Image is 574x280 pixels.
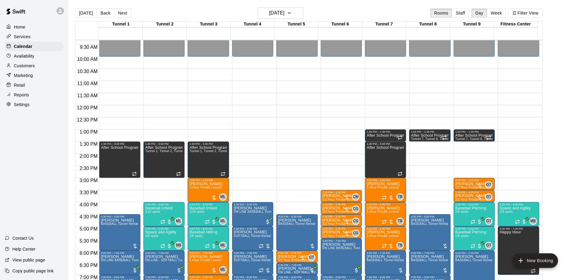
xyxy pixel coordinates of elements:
span: 2:30 PM [78,166,99,171]
div: 4:30 PM – 6:00 PM [278,215,316,218]
span: CG [353,218,359,224]
p: Customers [14,63,35,69]
div: 5:00 PM – 6:00 PM [189,227,227,230]
span: Marcus Lucas [222,266,227,273]
span: Recurring event [176,172,181,176]
span: TB [398,242,402,248]
span: All customers have paid [132,267,138,273]
div: Corrin Green [352,230,359,237]
div: Home [5,22,63,32]
div: 6:00 PM – 7:00 PM: Matthew Baldenegro [99,251,140,275]
span: 1/10 spots filled [189,210,204,213]
span: 1:00 PM [78,129,99,135]
button: Rooms [430,8,452,18]
div: 4:30 PM – 5:00 PM: 1/2 Hour Private Lesson [321,214,362,226]
div: 1:30 PM – 3:00 PM [101,142,138,145]
div: Tunnel 9 [450,22,494,27]
p: Reports [14,92,29,98]
span: ML [176,218,181,224]
div: Megan Bratetic [175,242,182,249]
span: Recurring event [160,219,165,224]
span: 1/6 spots filled [145,234,159,238]
div: 1:30 PM – 3:00 PM: After School Program [188,142,229,178]
div: 4:00 PM – 5:00 PM: Baseball Infield [188,202,229,226]
div: Settings [5,100,63,109]
span: Recurring event [160,244,165,248]
div: 1:30 PM – 3:00 PM [189,142,227,145]
div: Reports [5,90,63,99]
div: 4:30 PM – 6:00 PM [411,215,448,218]
div: 5:00 PM – 5:30 PM [323,227,360,230]
div: 5:00 PM – 6:00 PM [367,227,404,230]
div: 3:30 PM – 4:00 PM: 1/2 Hour Private Lesson [454,190,495,202]
div: 1:30 PM – 3:00 PM [367,142,404,145]
button: add [512,253,558,268]
span: Gilbert Tussey [487,242,492,249]
span: All customers have paid [211,243,217,249]
a: Customers [5,61,63,70]
span: CG [353,206,359,212]
div: 3:00 PM – 3:30 PM [455,179,493,182]
span: 12:30 PM [75,117,99,122]
div: 5:00 PM – 5:30 PM: 1/2 Hour Private Lesson [321,226,362,238]
span: Recurring event [259,244,264,248]
div: 4:00 PM – 5:00 PM: 1-Hour Private Lesson [365,202,406,226]
div: 6:00 PM – 7:00 PM [411,252,448,255]
div: 5:00 PM – 7:00 PM: Happy Hour [498,226,539,275]
div: 6:00 PM – 7:00 PM [189,252,227,255]
span: All customers have paid [477,219,483,225]
span: Recurring event [471,244,475,248]
p: Contact Us [12,235,34,241]
span: 1/2 Hour Private Lesson [455,186,490,189]
span: Recurring event [515,219,520,224]
div: 1:00 PM – 1:30 PM [455,130,493,133]
div: 6:00 PM – 7:00 PM: 1-Hour Private Lesson [188,251,229,275]
span: Corrin Green [355,218,359,225]
span: All customers have paid [309,267,315,273]
div: 5:30 PM – 7:00 PM [323,239,360,242]
div: 1:00 PM – 1:30 PM [411,130,448,133]
div: 3:30 PM – 4:00 PM: 1/2 Hour Private Lesson [321,190,362,202]
span: 1/2 Hour Private Lesson [278,258,313,262]
span: ON LINE BASEBALL Tunnel 1-6 Rental [323,246,379,250]
span: 1-Hour Private Lesson [367,186,399,189]
span: 1:30 PM [78,142,99,147]
span: CM [353,194,359,200]
span: Recurring event [442,135,447,140]
div: 5:00 PM – 6:00 PM: Speed and Agility [143,226,185,251]
div: 1:00 PM – 1:30 PM: After School Program [365,129,406,142]
span: Tate Budnick [399,193,404,201]
div: 5:00 PM – 6:00 PM: 1-Hour Private Lesson [365,226,406,251]
span: 1/2 Hour Private Lesson [323,222,357,225]
button: Next [114,8,131,18]
span: 9:30 AM [78,45,99,50]
span: 2/6 spots filled [189,234,203,238]
div: 3:30 PM – 4:00 PM [455,191,493,194]
span: Tunnel 7, Tunnel 8, Tunnel 9 [411,137,452,141]
span: Tunnel 1, Tunnel 2, Tunnel 3 [145,149,186,153]
div: Retail [5,81,63,90]
span: Marcus Lucas [222,242,227,249]
div: 4:00 PM – 5:00 PM: Baseball Pitching [454,202,495,226]
div: 6:00 PM – 7:00 PM [234,252,271,255]
div: 1:00 PM – 1:30 PM: After School Program [409,129,450,142]
div: Tunnel 2 [143,22,187,27]
a: Availability [5,52,63,61]
p: View public page [12,257,45,263]
span: 3:30 PM [78,190,99,195]
span: 6:30 PM [78,263,99,268]
span: Marcus Lucas [222,218,227,225]
span: Gilbert Tussey [487,181,492,188]
span: BASEBALL Tunnel Rental [455,258,493,262]
div: Tunnel 8 [406,22,450,27]
div: 7:00 PM – 8:00 PM [234,276,271,279]
span: GT [486,194,491,200]
div: Marcus Lucas [219,242,227,249]
div: Tate Budnick [396,218,404,225]
div: 1:30 PM – 3:00 PM: After School Program [365,142,406,178]
span: Gilbert Tussey [310,254,315,261]
button: Week [487,8,506,18]
span: 10:30 AM [76,69,99,74]
div: Marcus Lucas [219,193,227,201]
